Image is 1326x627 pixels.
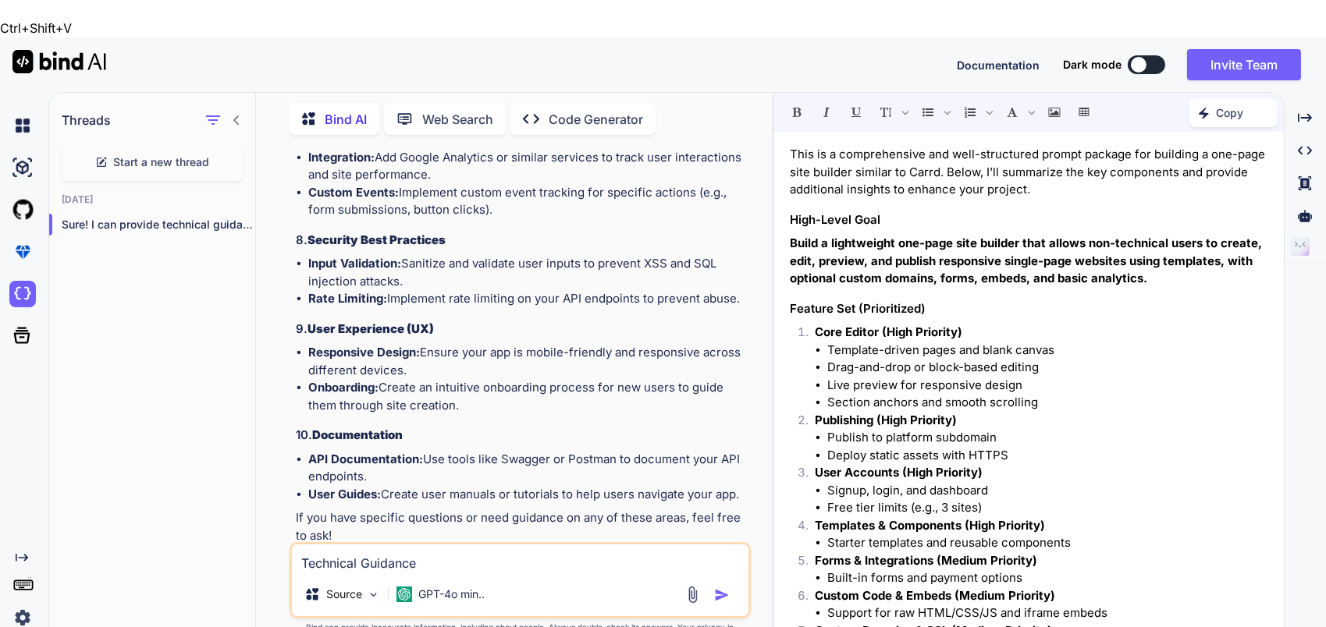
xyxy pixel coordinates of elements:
img: premium [9,239,36,265]
li: Add Google Analytics or similar services to track user interactions and site performance. [308,149,748,184]
span: Insert Image [1040,99,1068,126]
p: Copy [1216,105,1243,121]
span: Font family [998,99,1039,126]
img: Pick Models [367,588,380,601]
p: Sure! I can provide technical guidance o... [62,217,255,232]
img: chat [9,112,36,139]
li: Ensure your app is mobile-friendly and responsive across different devices. [308,344,748,379]
strong: Custom Events: [308,185,399,200]
span: Dark mode [1063,57,1122,73]
h3: 10. [296,427,748,445]
span: Underline [842,99,870,126]
span: Font size [872,99,912,126]
li: Starter templates and reusable components [827,534,1268,552]
li: Use tools like Swagger or Postman to document your API endpoints. [308,451,748,486]
li: Implement rate limiting on your API endpoints to prevent abuse. [308,290,748,308]
button: Documentation [957,57,1040,73]
h3: 8. [296,232,748,250]
p: Source [326,586,362,602]
li: Section anchors and smooth scrolling [827,394,1268,412]
li: Drag-and-drop or block-based editing [827,359,1268,377]
span: Insert Unordered List [914,99,955,126]
h3: High-Level Goal [790,211,1268,229]
h3: Feature Set (Prioritized) [790,300,1268,318]
strong: User Accounts (High Priority) [815,465,983,480]
img: darkCloudIdeIcon [9,281,36,307]
li: Live preview for responsive design [827,377,1268,395]
p: GPT-4o min.. [418,586,485,602]
strong: Forms & Integrations (Medium Priority) [815,553,1037,568]
h1: Threads [62,111,111,129]
img: ai-studio [9,154,36,181]
p: This is a comprehensive and well-structured prompt package for building a one-page site builder s... [790,146,1268,199]
strong: Security Best Practices [308,232,446,247]
img: GPT-4o mini [396,586,412,602]
li: Free tier limits (e.g., 3 sites) [827,499,1268,517]
strong: Core Editor (High Priority) [815,324,962,339]
strong: Integration: [308,150,375,165]
span: Documentation [957,58,1040,72]
strong: User Guides: [308,487,381,501]
li: Signup, login, and dashboard [827,482,1268,500]
strong: Onboarding: [308,380,379,395]
img: attachment [684,586,702,604]
li: Support for raw HTML/CSS/JS and iframe embeds [827,604,1268,622]
p: Code Generator [549,110,643,129]
img: icon [714,587,730,603]
span: Italic [812,99,841,126]
li: Create an intuitive onboarding process for new users to guide them through site creation. [308,379,748,414]
li: Implement custom event tracking for specific actions (e.g., form submissions, button clicks). [308,184,748,219]
strong: Custom Code & Embeds (Medium Priority) [815,588,1055,603]
span: Bold [783,99,811,126]
span: Start a new thread [114,154,210,170]
strong: Responsive Design: [308,345,420,360]
img: githubLight [9,197,36,223]
span: Insert table [1070,99,1098,126]
strong: Build a lightweight one-page site builder that allows non-technical users to create, edit, previe... [790,236,1262,285]
strong: Input Validation: [308,256,401,271]
p: If you have specific questions or need guidance on any of these areas, feel free to ask! [296,509,748,544]
p: Bind AI [325,110,367,129]
li: Publish to platform subdomain [827,429,1268,447]
li: Sanitize and validate user inputs to prevent XSS and SQL injection attacks. [308,255,748,290]
strong: User Experience (UX) [308,321,434,336]
img: Bind AI [12,50,106,73]
span: Insert Ordered List [956,99,997,126]
h3: 9. [296,321,748,338]
strong: Templates & Components (High Priority) [815,518,1045,533]
strong: API Documentation: [308,452,423,466]
strong: Rate Limiting: [308,291,387,306]
button: Invite Team [1187,49,1301,80]
h2: [DATE] [49,193,255,206]
li: Deploy static assets with HTTPS [827,447,1268,465]
strong: Publishing (High Priority) [815,413,957,427]
li: Template-driven pages and blank canvas [827,342,1268,360]
strong: Documentation [312,427,403,442]
li: Built-in forms and payment options [827,569,1268,587]
li: Create user manuals or tutorials to help users navigate your app. [308,486,748,504]
p: Web Search [422,110,493,129]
